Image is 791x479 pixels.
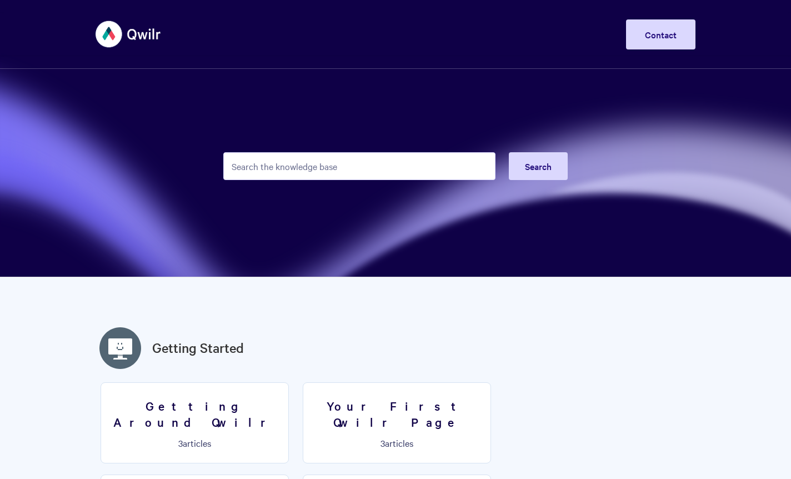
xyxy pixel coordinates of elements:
[509,152,568,180] button: Search
[223,152,495,180] input: Search the knowledge base
[381,437,385,449] span: 3
[310,438,484,448] p: articles
[101,382,289,463] a: Getting Around Qwilr 3articles
[96,13,162,55] img: Qwilr Help Center
[108,398,282,430] h3: Getting Around Qwilr
[626,19,695,49] a: Contact
[525,160,552,172] span: Search
[108,438,282,448] p: articles
[310,398,484,430] h3: Your First Qwilr Page
[178,437,183,449] span: 3
[152,338,244,358] a: Getting Started
[303,382,491,463] a: Your First Qwilr Page 3articles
